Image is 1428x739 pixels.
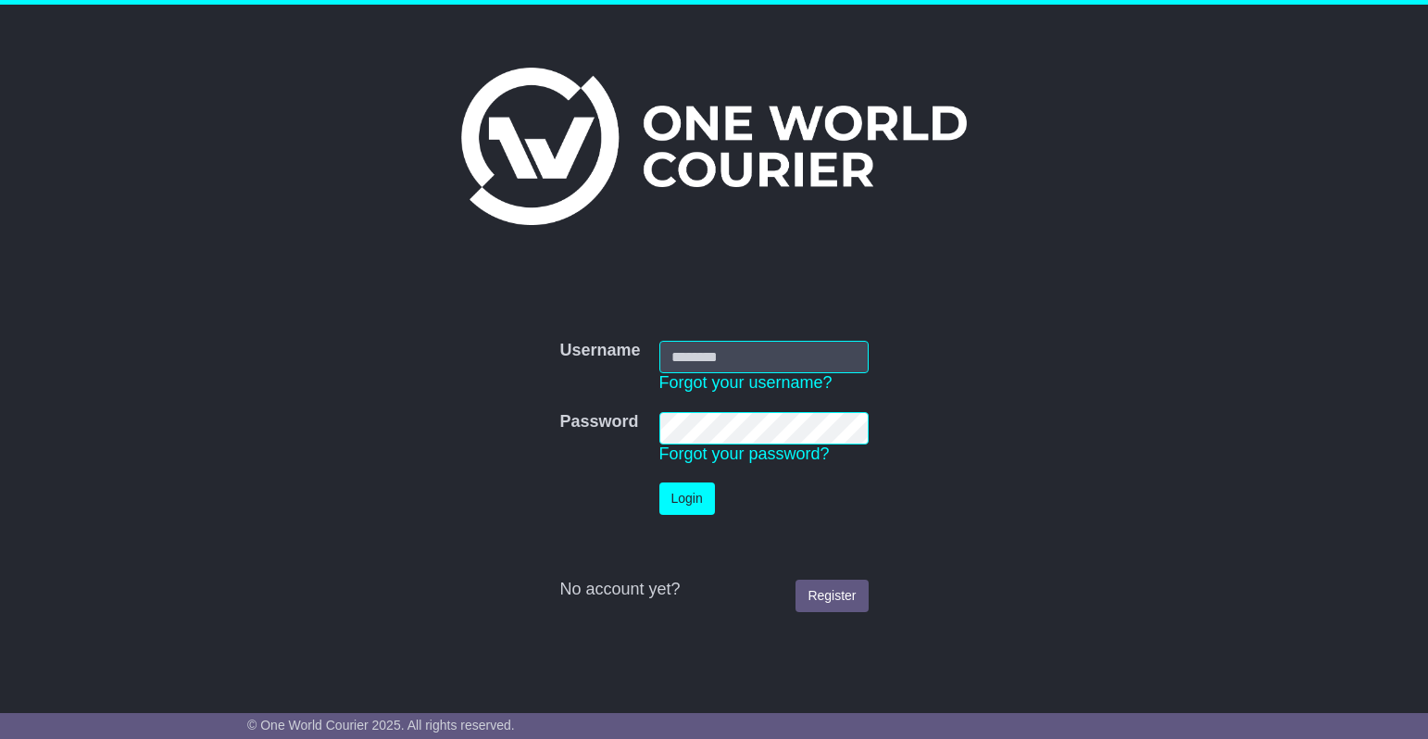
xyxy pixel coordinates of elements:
[247,718,515,733] span: © One World Courier 2025. All rights reserved.
[659,482,715,515] button: Login
[461,68,967,225] img: One World
[795,580,868,612] a: Register
[559,341,640,361] label: Username
[559,580,868,600] div: No account yet?
[659,373,833,392] a: Forgot your username?
[659,445,830,463] a: Forgot your password?
[559,412,638,432] label: Password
